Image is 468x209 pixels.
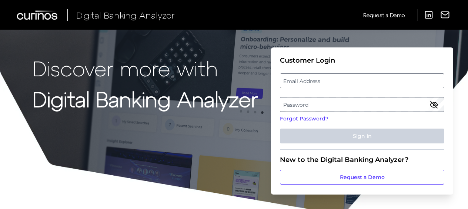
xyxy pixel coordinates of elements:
[280,170,444,185] a: Request a Demo
[280,115,444,123] a: Forgot Password?
[363,9,405,21] a: Request a Demo
[76,10,175,20] span: Digital Banking Analyzer
[280,56,444,64] div: Customer Login
[363,12,405,18] span: Request a Demo
[17,10,58,20] img: Curinos
[33,56,258,80] p: Discover more with
[280,156,444,164] div: New to the Digital Banking Analyzer?
[280,129,444,143] button: Sign In
[280,98,444,111] label: Password
[280,74,444,87] label: Email Address
[33,86,258,111] strong: Digital Banking Analyzer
